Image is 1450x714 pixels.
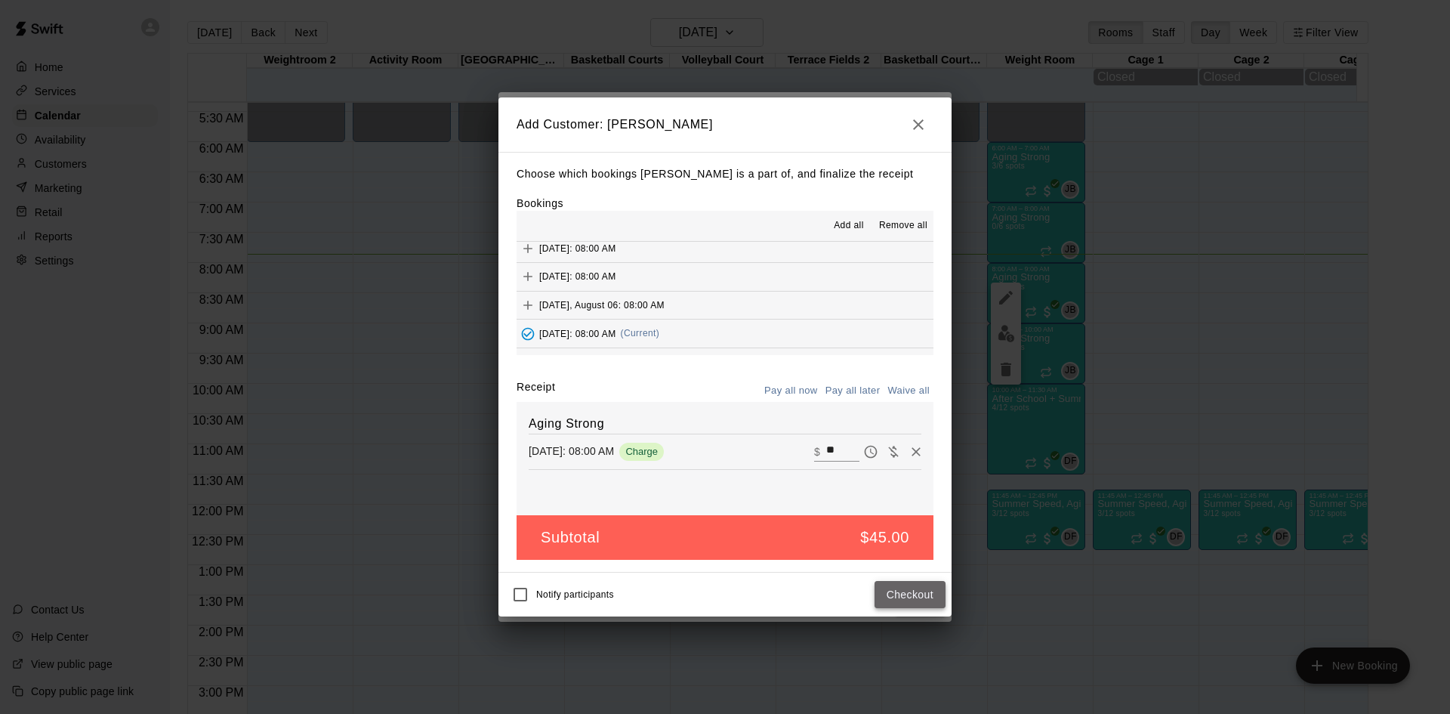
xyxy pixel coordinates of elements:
h5: Subtotal [541,527,600,548]
button: Added - Collect Payment [517,323,539,345]
button: Pay all now [760,379,822,403]
button: Waive all [884,379,933,403]
span: Notify participants [536,589,614,600]
span: Remove all [879,218,927,233]
span: [DATE]: 08:00 AM [539,271,616,282]
label: Bookings [517,197,563,209]
span: Add [517,298,539,310]
button: Add all [825,214,873,238]
button: Add[DATE]: 08:00 AM [517,348,933,376]
span: Pay later [859,444,882,457]
button: Checkout [875,581,946,609]
span: [DATE]: 08:00 AM [539,243,616,253]
label: Receipt [517,379,555,403]
span: Charge [619,446,664,457]
span: Add [517,242,539,253]
button: Remove all [873,214,933,238]
h6: Aging Strong [529,414,921,434]
span: [DATE]: 08:00 AM [539,328,616,338]
button: Remove [905,440,927,463]
button: Add[DATE], August 06: 08:00 AM [517,292,933,320]
span: [DATE], August 06: 08:00 AM [539,299,665,310]
p: [DATE]: 08:00 AM [529,444,614,459]
p: Choose which bookings [PERSON_NAME] is a part of, and finalize the receipt [517,165,933,184]
span: Add [517,270,539,282]
button: Pay all later [822,379,884,403]
button: Added - Collect Payment[DATE]: 08:00 AM(Current) [517,320,933,348]
p: $ [814,444,820,459]
h2: Add Customer: [PERSON_NAME] [498,97,952,152]
span: Add all [834,218,864,233]
h5: $45.00 [860,527,909,548]
button: Add[DATE]: 08:00 AM [517,234,933,262]
button: Add[DATE]: 08:00 AM [517,263,933,291]
span: (Current) [621,328,660,338]
span: Waive payment [882,444,905,457]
